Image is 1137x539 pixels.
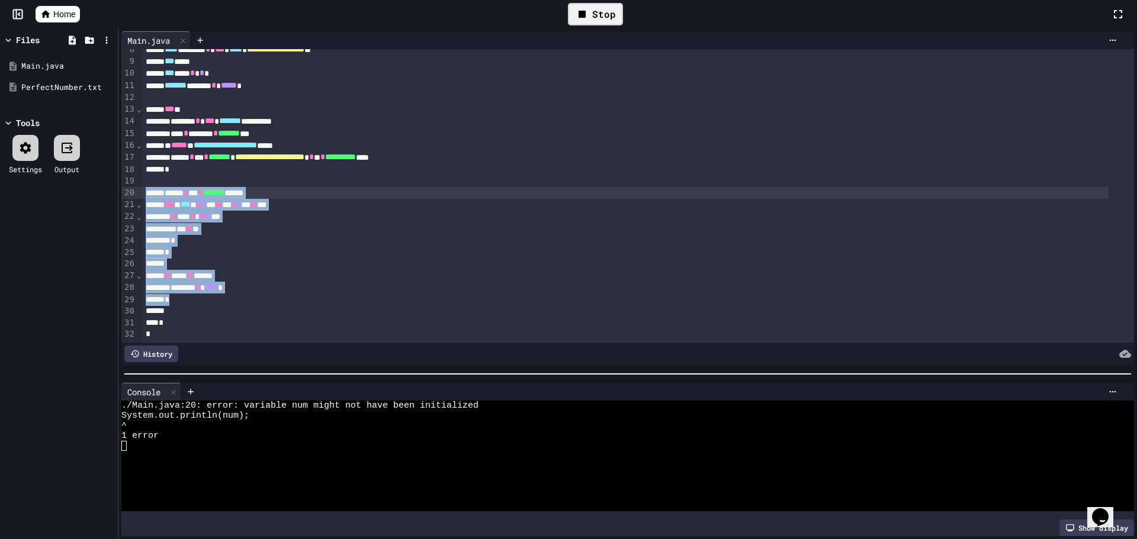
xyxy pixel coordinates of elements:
div: 8 [121,44,136,56]
div: 32 [121,328,136,340]
a: Home [36,6,80,22]
div: Console [121,383,181,401]
span: Fold line [136,140,142,150]
div: 24 [121,235,136,247]
div: Main.java [21,60,114,72]
div: 13 [121,104,136,115]
div: 17 [121,151,136,163]
div: Tools [16,117,40,129]
div: 10 [121,67,136,79]
div: 21 [121,199,136,211]
span: System.out.println(num); [121,411,249,421]
div: 29 [121,294,136,306]
span: ^ [121,421,127,431]
iframe: chat widget [1087,492,1125,527]
div: Main.java [121,31,191,49]
div: 25 [121,247,136,259]
span: 1 error [121,431,159,441]
div: 26 [121,258,136,270]
span: Fold line [136,104,142,114]
div: 11 [121,80,136,92]
div: 22 [121,211,136,222]
div: 28 [121,282,136,293]
div: 23 [121,223,136,235]
div: 16 [121,140,136,151]
span: Fold line [136,270,142,280]
div: Console [121,386,166,398]
div: Output [54,164,79,175]
div: PerfectNumber.txt [21,82,114,93]
div: 18 [121,164,136,176]
div: 9 [121,56,136,67]
span: Fold line [136,212,142,221]
div: History [124,346,178,362]
div: Stop [568,3,623,25]
div: 20 [121,187,136,199]
div: Main.java [121,34,176,47]
div: Show display [1059,519,1134,536]
div: 31 [121,317,136,329]
div: Files [16,34,40,46]
span: Home [53,8,75,20]
div: Settings [9,164,42,175]
div: 19 [121,175,136,187]
div: 14 [121,115,136,127]
div: 12 [121,92,136,104]
span: ./Main.java:20: error: variable num might not have been initialized [121,401,478,411]
div: 27 [121,270,136,282]
div: 15 [121,128,136,140]
span: Fold line [136,199,142,209]
div: 30 [121,305,136,317]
